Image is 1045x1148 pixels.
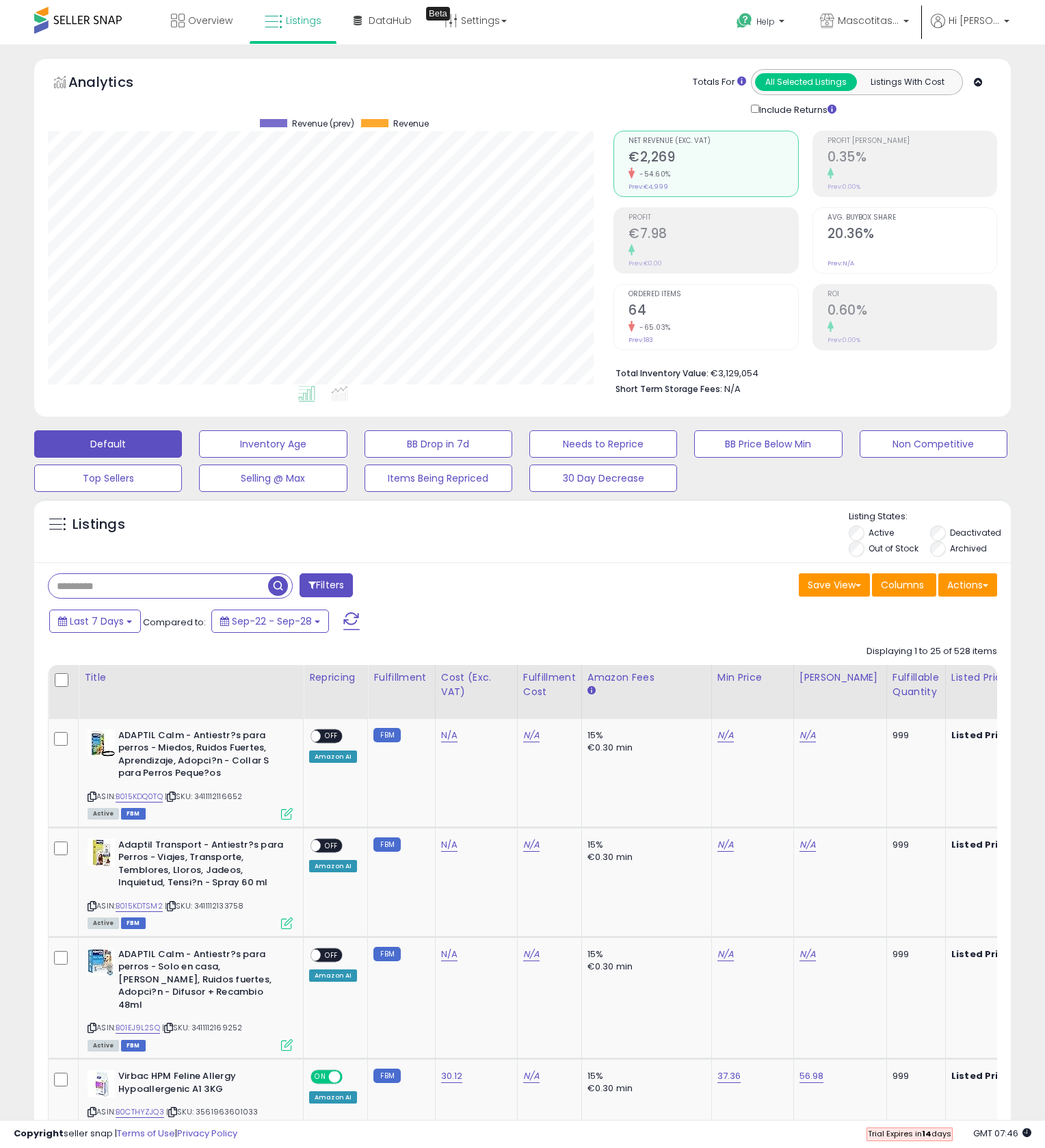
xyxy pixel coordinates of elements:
span: Columns [881,578,924,592]
img: 41jp9sC1elL._SL40_.jpg [88,1070,115,1097]
span: FBM [121,808,146,820]
small: Prev: €4,999 [629,183,668,191]
span: | SKU: 3411112133758 [165,900,243,911]
label: Out of Stock [869,543,918,554]
button: 30 Day Decrease [529,465,677,492]
div: seller snap | | [14,1127,237,1140]
strong: Copyright [14,1127,64,1140]
h5: Analytics [68,73,160,95]
div: Include Returns [741,102,854,117]
div: Cost (Exc. VAT) [441,670,512,699]
p: Listing States: [849,510,1011,523]
h2: €2,269 [629,149,797,168]
span: DataHub [369,14,412,27]
h2: €7.98 [629,226,797,244]
div: 15% [587,948,701,961]
button: Top Sellers [34,465,182,492]
label: Archived [950,543,987,554]
a: N/A [523,948,540,961]
h5: Listings [72,515,125,534]
small: Prev: N/A [828,259,854,268]
small: Prev: 183 [629,336,653,344]
div: Amazon AI [309,860,357,872]
button: BB Price Below Min [694,430,842,458]
div: Totals For [693,76,746,89]
a: Privacy Policy [177,1127,237,1140]
b: Listed Price: [951,729,1014,742]
a: B015KDQ0TQ [116,791,163,803]
span: OFF [341,1071,362,1083]
div: €0.30 min [587,961,701,973]
div: 999 [892,839,935,851]
div: Fulfillment [373,670,429,685]
a: N/A [799,729,816,742]
b: ADAPTIL Calm - Antiestr?s para perros - Miedos, Ruidos Fuertes, Aprendizaje, Adopci?n - Collar S ... [118,729,285,783]
button: Items Being Repriced [365,465,512,492]
div: ASIN: [88,729,293,818]
b: Listed Price: [951,1069,1014,1082]
a: N/A [523,729,540,742]
small: Prev: €0.00 [629,259,662,268]
div: Amazon AI [309,969,357,982]
a: N/A [441,729,458,742]
button: Non Competitive [860,430,1007,458]
a: 56.98 [799,1069,824,1083]
span: | SKU: 3411112116652 [165,791,242,802]
button: BB Drop in 7d [365,430,512,458]
div: ASIN: [88,948,293,1049]
b: Listed Price: [951,838,1014,851]
li: €3,129,054 [616,364,987,380]
div: [PERSON_NAME] [799,670,881,685]
small: FBM [373,837,400,852]
span: FBM [121,1040,146,1052]
span: All listings currently available for purchase on Amazon [88,1040,119,1052]
span: Help [756,16,775,27]
div: Displaying 1 to 25 of 528 items [867,645,997,658]
label: Active [869,527,894,538]
img: 51NyRVWSmHL._SL40_.jpg [88,948,115,976]
div: Amazon AI [309,751,357,763]
button: Inventory Age [199,430,347,458]
a: B01EJ9L2SQ [116,1022,160,1034]
div: 15% [587,1070,701,1082]
div: Amazon AI [309,1091,357,1104]
button: Listings With Cost [856,73,958,91]
b: 14 [922,1128,931,1139]
span: Profit [PERSON_NAME] [828,138,996,145]
span: Ordered Items [629,291,797,298]
span: Last 7 Days [70,614,124,628]
div: Fulfillment Cost [523,670,576,699]
b: Virbac HPM Feline Allergy Hypoallergenic A1 3KG [118,1070,285,1099]
small: -65.03% [635,322,671,332]
a: N/A [441,838,458,852]
span: Hi [PERSON_NAME] [949,14,1000,27]
button: Default [34,430,182,458]
button: All Selected Listings [755,73,857,91]
span: Compared to: [143,616,206,629]
span: Revenue [393,119,429,129]
a: 37.36 [717,1069,741,1083]
span: ROI [828,291,996,298]
a: B0CTHYZJQ3 [116,1106,164,1118]
span: Net Revenue (Exc. VAT) [629,138,797,145]
span: N/A [724,382,741,395]
span: Avg. Buybox Share [828,214,996,222]
b: Total Inventory Value: [616,367,709,379]
span: 2025-10-6 07:46 GMT [973,1127,1031,1140]
b: ADAPTIL Calm - Antiestr?s para perros - Solo en casa, [PERSON_NAME], Ruidos fuertes, Adopci?n - D... [118,948,285,1015]
small: Amazon Fees. [587,685,596,697]
div: €0.30 min [587,1082,701,1095]
h2: 0.60% [828,302,996,321]
span: OFF [321,839,343,851]
a: N/A [717,838,734,852]
img: 519yC7PhkuL._SL40_.jpg [88,839,115,866]
div: €0.30 min [587,851,701,863]
span: FBM [121,917,146,929]
span: | SKU: 3561963601033 [166,1106,258,1117]
a: Hi [PERSON_NAME] [931,14,1009,44]
small: FBM [373,1069,400,1083]
button: Sep-22 - Sep-28 [211,610,329,633]
span: | SKU: 3411112169252 [162,1022,242,1033]
a: N/A [799,948,816,961]
div: 15% [587,729,701,742]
